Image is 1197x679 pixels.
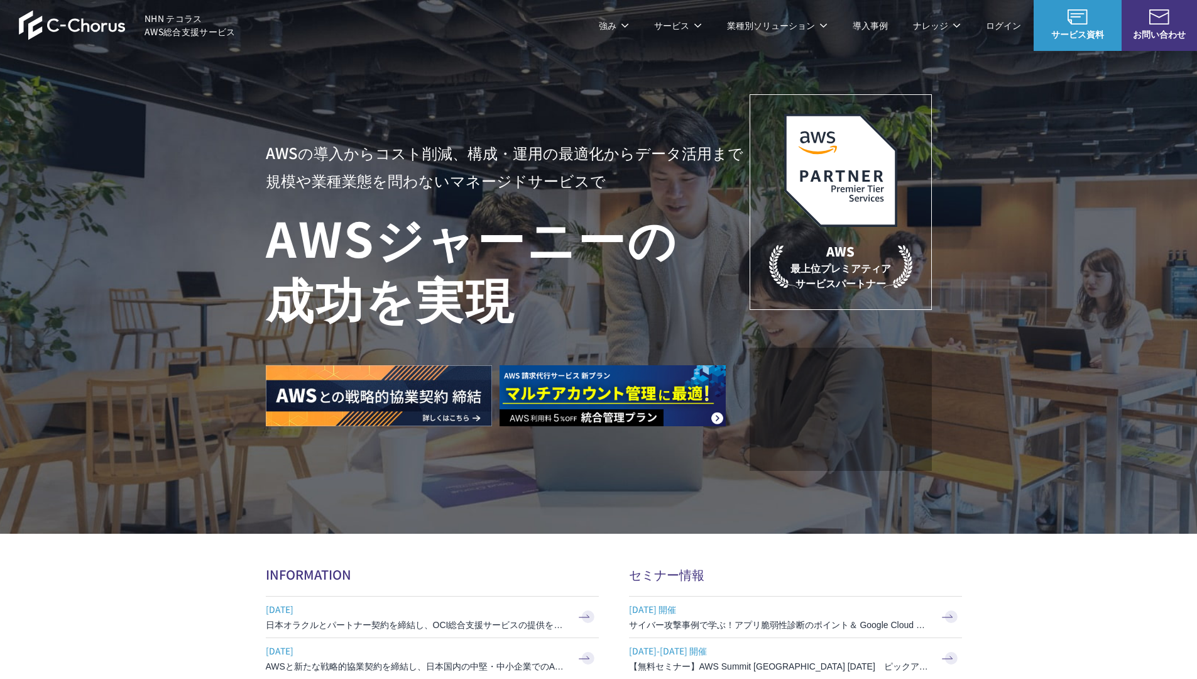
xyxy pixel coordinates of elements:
a: 導入事例 [853,19,888,32]
em: AWS [826,242,855,260]
span: [DATE]-[DATE] 開催 [629,641,931,660]
p: サービス [654,19,702,32]
a: [DATE] AWSと新たな戦略的協業契約を締結し、日本国内の中堅・中小企業でのAWS活用を加速 [266,638,599,679]
span: [DATE] [266,600,567,619]
a: [DATE] 日本オラクルとパートナー契約を締結し、OCI総合支援サービスの提供を開始 [266,597,599,638]
p: ナレッジ [913,19,961,32]
img: AWSとの戦略的協業契約 締結 [266,365,492,426]
p: 最上位プレミアティア サービスパートナー [769,242,912,290]
img: AWS請求代行サービス 統合管理プラン [500,365,726,426]
h2: INFORMATION [266,565,599,583]
p: AWSの導入からコスト削減、 構成・運用の最適化からデータ活用まで 規模や業種業態を問わない マネージドサービスで [266,139,750,194]
h3: 日本オラクルとパートナー契約を締結し、OCI総合支援サービスの提供を開始 [266,619,567,631]
p: 強み [599,19,629,32]
span: NHN テコラス AWS総合支援サービス [145,12,236,38]
h3: AWSと新たな戦略的協業契約を締結し、日本国内の中堅・中小企業でのAWS活用を加速 [266,660,567,673]
a: ログイン [986,19,1021,32]
p: 業種別ソリューション [727,19,828,32]
img: AWSプレミアティアサービスパートナー [784,114,897,227]
img: お問い合わせ [1149,9,1169,25]
span: [DATE] [266,641,567,660]
a: AWS総合支援サービス C-Chorus NHN テコラスAWS総合支援サービス [19,10,236,40]
h3: サイバー攻撃事例で学ぶ！アプリ脆弱性診断のポイント＆ Google Cloud セキュリティ対策 [629,619,931,631]
span: [DATE] 開催 [629,600,931,619]
h1: AWS ジャーニーの 成功を実現 [266,207,750,328]
img: 契約件数 [775,367,907,458]
h3: 【無料セミナー】AWS Summit [GEOGRAPHIC_DATA] [DATE] ピックアップセッション [629,660,931,673]
a: [DATE]-[DATE] 開催 【無料セミナー】AWS Summit [GEOGRAPHIC_DATA] [DATE] ピックアップセッション [629,638,962,679]
span: サービス資料 [1034,28,1122,41]
h2: セミナー情報 [629,565,962,583]
img: AWS総合支援サービス C-Chorus サービス資料 [1068,9,1088,25]
span: お問い合わせ [1122,28,1197,41]
a: [DATE] 開催 サイバー攻撃事例で学ぶ！アプリ脆弱性診断のポイント＆ Google Cloud セキュリティ対策 [629,597,962,638]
